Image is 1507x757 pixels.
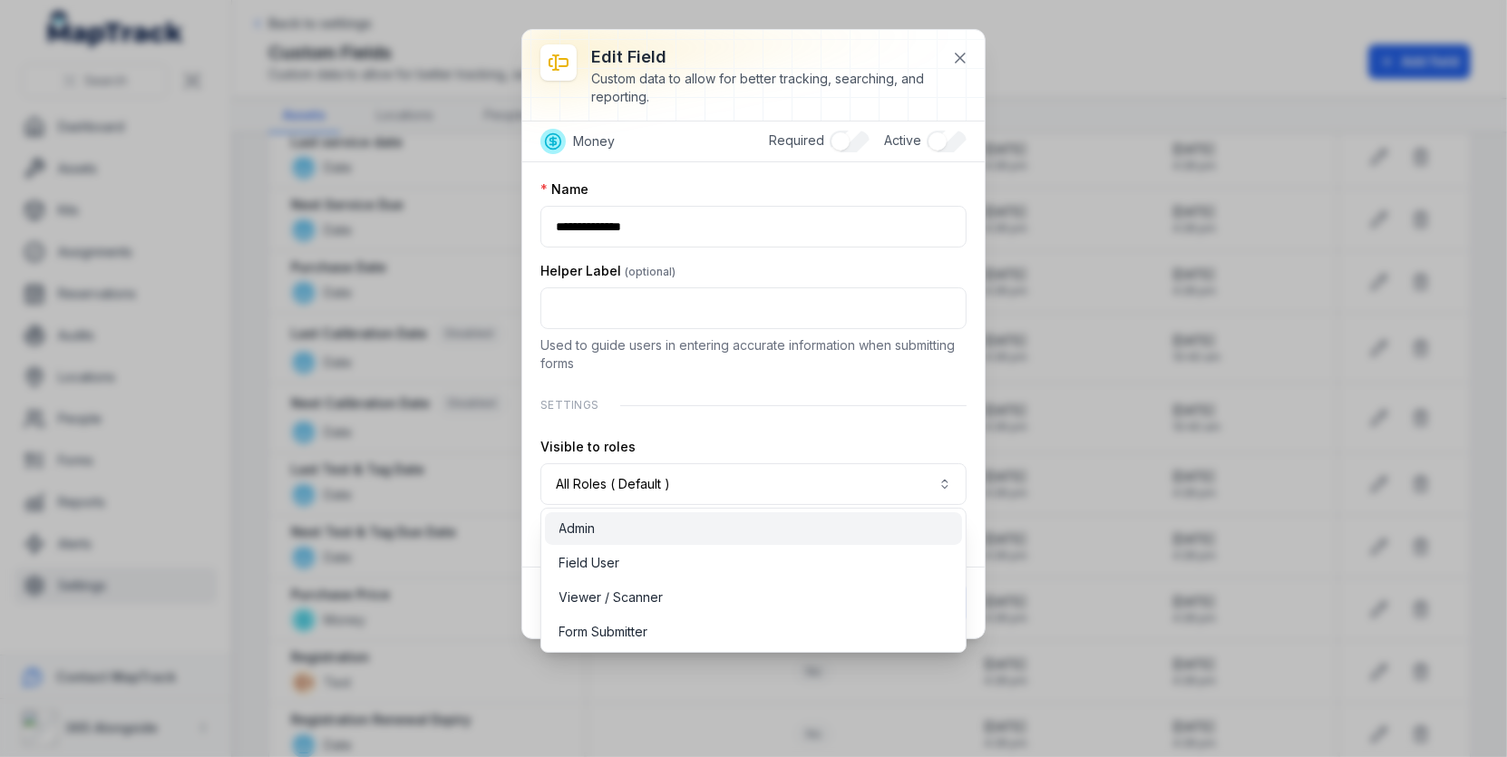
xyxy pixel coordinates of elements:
[559,623,648,641] span: Form Submitter
[559,554,620,572] span: Field User
[559,588,664,607] span: Viewer / Scanner
[559,519,596,538] span: Admin
[540,508,967,653] div: All Roles ( Default )
[540,463,967,505] button: All Roles ( Default )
